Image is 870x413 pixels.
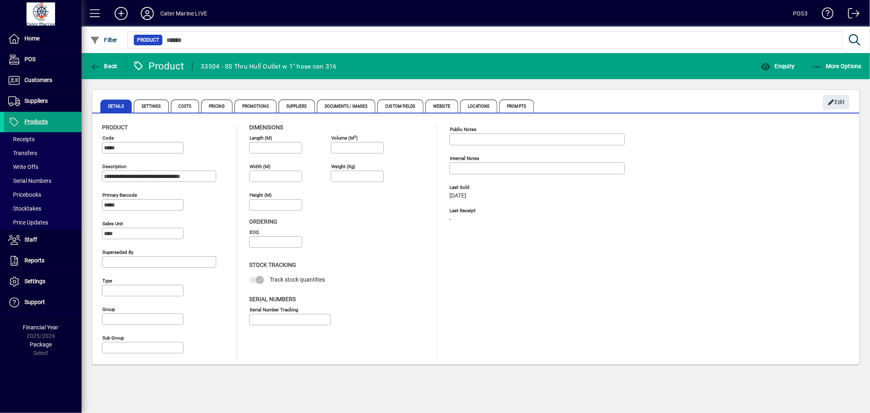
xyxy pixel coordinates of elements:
[100,100,132,113] span: Details
[793,7,808,20] div: POS3
[24,77,52,83] span: Customers
[102,306,115,312] mat-label: Group
[8,150,37,156] span: Transfers
[761,63,795,69] span: Enquiry
[24,278,45,284] span: Settings
[450,155,479,161] mat-label: Internal Notes
[102,249,133,255] mat-label: Superseded by
[88,33,120,47] button: Filter
[4,49,82,70] a: POS
[24,236,37,243] span: Staff
[134,100,169,113] span: Settings
[377,100,423,113] span: Custom Fields
[4,146,82,160] a: Transfers
[759,59,797,73] button: Enquiry
[250,229,259,235] mat-label: EOQ
[8,136,35,142] span: Receipts
[102,335,124,341] mat-label: Sub group
[137,36,159,44] span: Product
[102,164,126,169] mat-label: Description
[4,251,82,271] a: Reports
[317,100,376,113] span: Documents / Images
[449,185,572,190] span: Last Sold
[235,100,277,113] span: Promotions
[24,35,40,42] span: Home
[499,100,534,113] span: Prompts
[102,124,128,131] span: Product
[4,230,82,250] a: Staff
[8,164,38,170] span: Write Offs
[24,56,35,62] span: POS
[449,208,572,213] span: Last Receipt
[249,262,296,268] span: Stock Tracking
[4,29,82,49] a: Home
[250,135,272,141] mat-label: Length (m)
[4,174,82,188] a: Serial Numbers
[4,70,82,91] a: Customers
[4,215,82,229] a: Price Updates
[133,60,184,73] div: Product
[4,160,82,174] a: Write Offs
[250,164,270,169] mat-label: Width (m)
[102,135,114,141] mat-label: Code
[201,100,232,113] span: Pricing
[24,257,44,264] span: Reports
[8,191,41,198] span: Pricebooks
[810,59,864,73] button: More Options
[102,192,137,198] mat-label: Primary barcode
[812,63,862,69] span: More Options
[8,205,41,212] span: Stocktakes
[82,59,126,73] app-page-header-button: Back
[24,299,45,305] span: Support
[8,219,48,226] span: Price Updates
[250,306,298,312] mat-label: Serial Number tracking
[90,63,117,69] span: Back
[4,188,82,202] a: Pricebooks
[90,37,117,43] span: Filter
[108,6,134,21] button: Add
[331,135,358,141] mat-label: Volume (m )
[102,278,112,284] mat-label: Type
[828,95,845,109] span: Edit
[24,98,48,104] span: Suppliers
[449,193,466,199] span: [DATE]
[102,221,123,226] mat-label: Sales unit
[4,271,82,292] a: Settings
[24,118,48,125] span: Products
[4,202,82,215] a: Stocktakes
[4,91,82,111] a: Suppliers
[134,6,160,21] button: Profile
[450,127,476,132] mat-label: Public Notes
[249,124,283,131] span: Dimensions
[171,100,199,113] span: Costs
[425,100,458,113] span: Website
[250,192,272,198] mat-label: Height (m)
[842,2,860,28] a: Logout
[823,95,849,109] button: Edit
[23,324,59,331] span: Financial Year
[4,292,82,313] a: Support
[279,100,315,113] span: Suppliers
[4,132,82,146] a: Receipts
[331,164,355,169] mat-label: Weight (Kg)
[160,7,207,20] div: Cater Marine LIVE
[30,341,52,348] span: Package
[460,100,497,113] span: Locations
[201,60,336,73] div: 33504 - SS Thru Hull Outlet w 1" hose con 316
[249,218,277,225] span: Ordering
[354,134,356,138] sup: 3
[8,178,51,184] span: Serial Numbers
[88,59,120,73] button: Back
[816,2,834,28] a: Knowledge Base
[249,296,296,302] span: Serial Numbers
[270,276,325,283] span: Track stock quantities
[449,216,451,223] span: -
